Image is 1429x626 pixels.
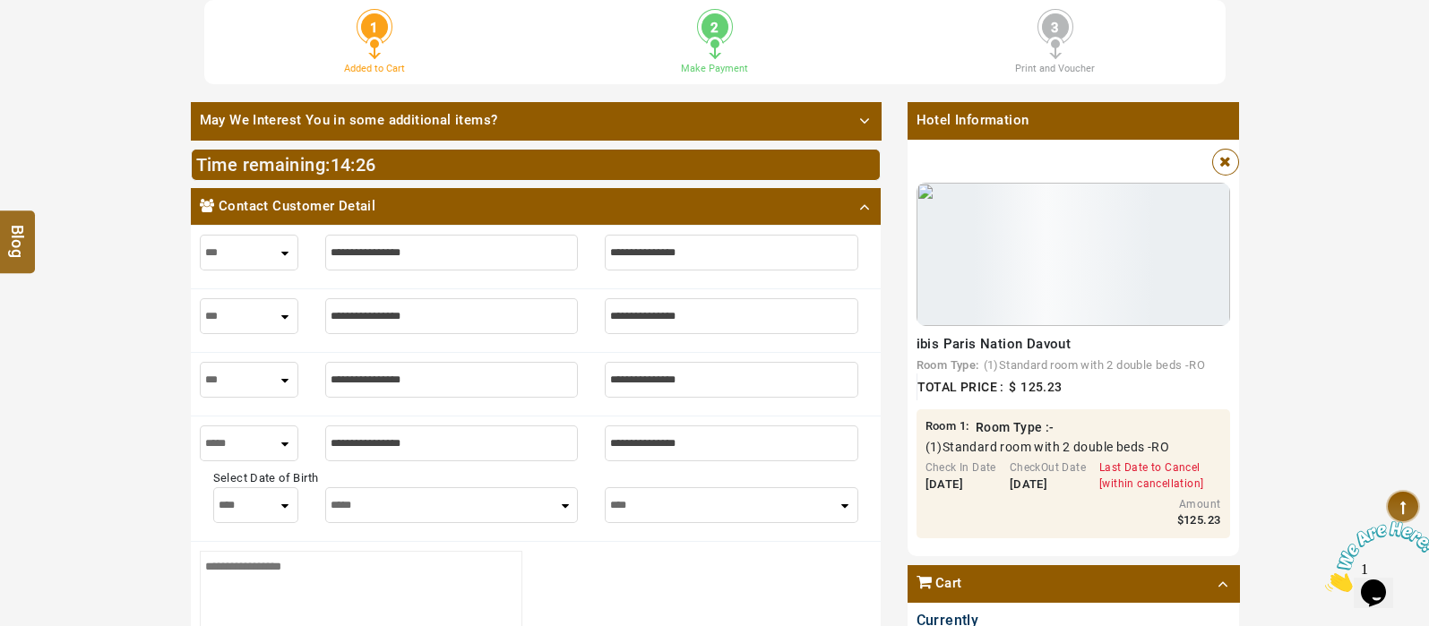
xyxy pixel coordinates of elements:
span: 26 [356,154,376,176]
span: Total Price : [917,380,1004,394]
span: (1)Standard room with 2 double beds -RO [984,358,1206,372]
span: Hotel Information [908,102,1239,139]
b: Room Type :- [976,420,1055,434]
div: Last Date to Cancel [1099,460,1203,476]
span: Time remaining: [196,154,331,176]
span: : [925,418,969,436]
span: Cart [935,574,962,593]
span: Select Date of Birth [213,471,319,485]
b: Room Type: [917,358,979,372]
span: 125.23 [1184,513,1220,527]
span: 125.23 [1020,380,1062,394]
div: Check In Date [925,460,996,476]
a: May We Interest You in some additional items? [191,102,881,139]
span: (1)Standard room with 2 double beds -RO [925,438,1170,456]
img: iV6d61Hy_a0486ceac4d0d269ceb66dd54535705d.jpg [917,183,1230,326]
span: 1 [7,7,14,22]
span: : [331,154,376,176]
h3: Print and Voucher [899,63,1212,74]
div: [within cancellation] [1099,476,1203,492]
span: Room [925,419,957,433]
div: [DATE] [1010,476,1086,493]
span: Blog [6,224,30,239]
div: [DATE] [925,476,996,493]
img: Chat attention grabber [7,7,118,78]
span: 1 [960,419,966,433]
a: (1)Standard room with 2 double beds -RO [984,358,1210,372]
span: ibis Paris Nation Davout [917,336,1072,352]
span: 3 [1042,13,1069,40]
span: 1 [361,13,388,40]
h3: Added to Cart [218,63,531,74]
span: Contact Customer Detail [219,197,375,216]
span: 14 [331,154,351,176]
iframe: chat widget [1318,514,1429,599]
span: 2 [702,13,728,40]
div: Amount [1132,497,1221,512]
div: CheckOut Date [1010,460,1086,476]
span: $ [1009,380,1016,394]
span: $ [1177,513,1184,527]
h3: Make Payment [558,63,872,74]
